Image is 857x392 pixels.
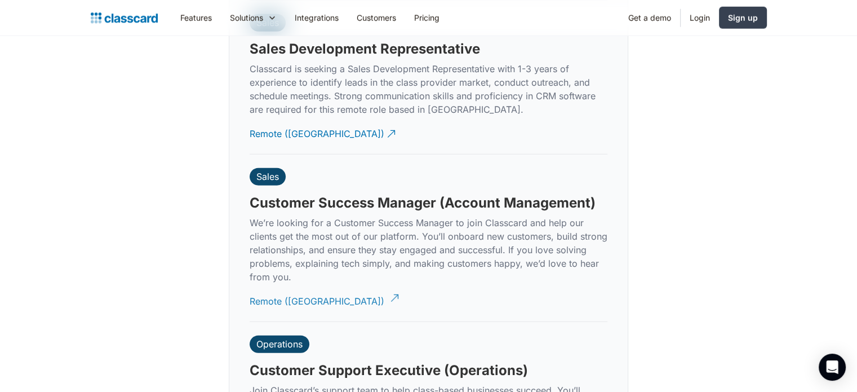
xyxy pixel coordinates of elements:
a: home [91,10,158,26]
h3: Customer Support Executive (Operations) [250,362,528,379]
a: Login [681,5,719,30]
a: Sign up [719,7,767,29]
p: Classcard is seeking a Sales Development Representative with 1-3 years of experience to identify ... [250,62,607,116]
div: Operations [256,338,303,350]
div: Sign up [728,12,758,24]
a: Integrations [286,5,348,30]
div: Remote ([GEOGRAPHIC_DATA]) [250,118,384,140]
div: Solutions [221,5,286,30]
h3: Sales Development Representative [250,41,480,58]
div: Solutions [230,12,263,24]
h3: Customer Success Manager (Account Management) [250,195,596,212]
div: Open Intercom Messenger [819,354,846,381]
a: Remote ([GEOGRAPHIC_DATA]) [250,118,397,149]
a: Customers [348,5,405,30]
a: Get a demo [619,5,680,30]
p: We’re looking for a Customer Success Manager to join Classcard and help our clients get the most ... [250,216,607,284]
div: Sales [256,171,279,182]
div: Remote ([GEOGRAPHIC_DATA]) [250,286,384,308]
a: Remote ([GEOGRAPHIC_DATA]) [250,286,397,317]
a: Features [171,5,221,30]
a: Pricing [405,5,449,30]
